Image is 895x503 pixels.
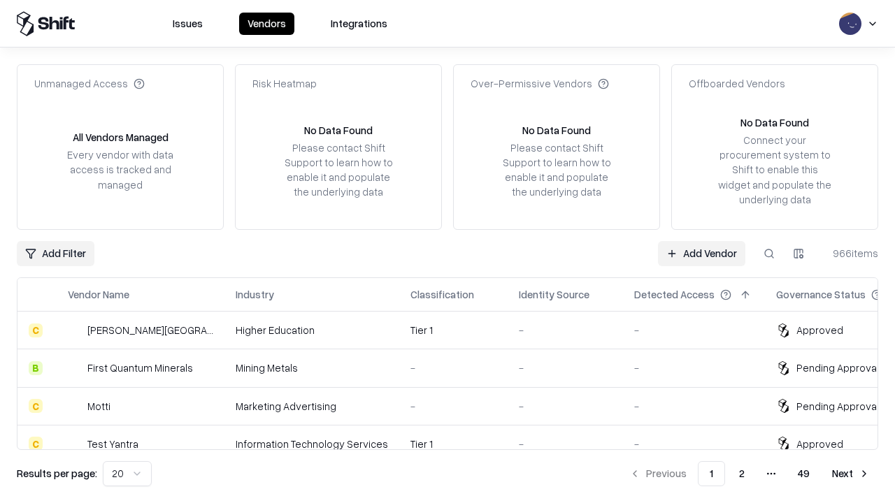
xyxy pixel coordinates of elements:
[68,361,82,375] img: First Quantum Minerals
[17,466,97,481] p: Results per page:
[776,287,866,302] div: Governance Status
[164,13,211,35] button: Issues
[471,76,609,91] div: Over-Permissive Vendors
[824,461,878,486] button: Next
[68,287,129,302] div: Vendor Name
[522,123,591,138] div: No Data Found
[519,360,612,375] div: -
[728,461,756,486] button: 2
[519,437,612,451] div: -
[87,360,193,375] div: First Quantum Minerals
[689,76,785,91] div: Offboarded Vendors
[410,360,496,375] div: -
[87,323,213,337] div: [PERSON_NAME][GEOGRAPHIC_DATA]
[236,437,388,451] div: Information Technology Services
[29,399,43,413] div: C
[634,360,754,375] div: -
[796,437,843,451] div: Approved
[252,76,317,91] div: Risk Heatmap
[519,323,612,337] div: -
[717,133,833,207] div: Connect your procurement system to Shift to enable this widget and populate the underlying data
[236,399,388,414] div: Marketing Advertising
[236,287,274,302] div: Industry
[658,241,745,266] a: Add Vendor
[236,360,388,375] div: Mining Metals
[698,461,725,486] button: 1
[87,399,110,414] div: Motti
[410,437,496,451] div: Tier 1
[499,140,615,200] div: Please contact Shift Support to learn how to enable it and populate the underlying data
[740,115,809,130] div: No Data Found
[519,287,589,302] div: Identity Source
[621,461,878,486] nav: pagination
[29,437,43,451] div: C
[410,323,496,337] div: Tier 1
[87,437,138,451] div: Test Yantra
[68,437,82,451] img: Test Yantra
[68,399,82,413] img: Motti
[796,360,879,375] div: Pending Approval
[410,399,496,414] div: -
[410,287,474,302] div: Classification
[634,399,754,414] div: -
[796,323,843,337] div: Approved
[322,13,396,35] button: Integrations
[68,323,82,337] img: Reichman University
[796,399,879,414] div: Pending Approval
[634,323,754,337] div: -
[787,461,821,486] button: 49
[62,147,178,191] div: Every vendor with data access is tracked and managed
[29,323,43,337] div: C
[239,13,294,35] button: Vendors
[519,399,612,414] div: -
[34,76,145,91] div: Unmanaged Access
[29,361,43,375] div: B
[17,241,94,266] button: Add Filter
[280,140,396,200] div: Please contact Shift Support to learn how to enable it and populate the underlying data
[304,123,373,138] div: No Data Found
[822,246,878,261] div: 966 items
[634,287,715,302] div: Detected Access
[634,437,754,451] div: -
[236,323,388,337] div: Higher Education
[73,130,169,145] div: All Vendors Managed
